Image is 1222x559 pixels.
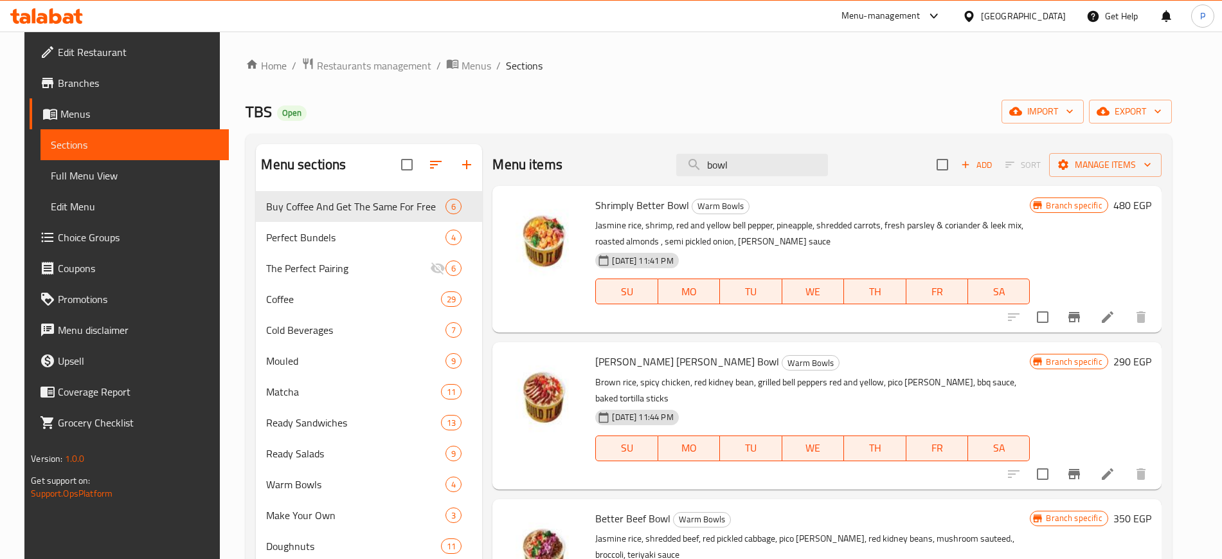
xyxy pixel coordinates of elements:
div: Ready Sandwiches13 [256,407,482,438]
a: Edit Menu [40,191,228,222]
span: TBS [246,97,272,126]
a: Edit Restaurant [30,37,228,68]
button: TU [720,435,782,461]
span: 29 [442,293,461,306]
nav: breadcrumb [246,57,1171,74]
span: [DATE] 11:41 PM [607,255,678,267]
span: TU [725,439,777,457]
a: Promotions [30,284,228,315]
h2: Menu items [492,155,562,174]
span: Get support on: [31,472,90,489]
a: Home [246,58,287,73]
span: Version: [31,450,62,467]
span: Select to update [1029,304,1056,331]
button: WE [782,435,844,461]
span: Warm Bowls [266,477,445,492]
button: FR [906,279,968,304]
button: delete [1126,302,1156,333]
span: Full Menu View [51,168,218,183]
span: Buy Coffee And Get The Same For Free [266,199,445,214]
span: Menus [60,106,218,122]
div: Ready Sandwiches [266,415,441,430]
li: / [436,58,441,73]
span: Edit Restaurant [58,44,218,60]
div: Warm Bowls4 [256,469,482,500]
span: Shrimply Better Bowl [595,196,689,215]
span: 4 [446,479,461,491]
div: Mouled [266,353,445,369]
span: Cold Beverages [266,322,445,338]
a: Menus [446,57,491,74]
a: Menus [30,98,228,129]
div: Buy Coffee And Get The Same For Free6 [256,191,482,222]
span: Menu disclaimer [58,322,218,338]
span: Choice Groups [58,230,218,245]
span: Sections [506,58,543,73]
span: 11 [442,386,461,398]
span: FR [912,439,963,457]
a: Upsell [30,345,228,376]
div: Coffee29 [256,284,482,315]
a: Sections [40,129,228,160]
span: Better Beef Bowl [595,509,670,528]
span: Manage items [1059,157,1151,173]
span: Perfect Bundels [266,230,445,245]
span: The Perfect Pairing [266,261,430,276]
span: 13 [442,417,461,429]
button: Manage items [1049,153,1162,177]
div: The Perfect Pairing6 [256,253,482,284]
h2: Menu sections [261,155,346,174]
span: [PERSON_NAME] [PERSON_NAME] Bowl [595,352,779,371]
div: items [441,415,462,430]
a: Menu disclaimer [30,315,228,345]
div: Open [277,105,307,121]
button: delete [1126,459,1156,490]
span: Sort sections [420,149,451,180]
div: [GEOGRAPHIC_DATA] [981,9,1066,23]
div: Menu-management [841,8,921,24]
span: SU [601,439,652,457]
span: Upsell [58,353,218,369]
span: TH [849,439,901,457]
button: FR [906,435,968,461]
span: Make Your Own [266,508,445,523]
button: TU [720,279,782,304]
div: items [445,322,462,338]
span: MO [663,439,715,457]
span: Open [277,107,307,118]
li: / [292,58,296,73]
span: FR [912,282,963,301]
span: Select all sections [393,151,420,178]
button: WE [782,279,844,304]
span: Add item [956,155,997,175]
button: SA [968,435,1030,461]
span: 9 [446,448,461,460]
a: Support.OpsPlatform [31,485,112,502]
span: Warm Bowls [782,356,839,371]
span: Warm Bowls [674,512,730,527]
span: Coffee [266,291,441,307]
span: MO [663,282,715,301]
img: Chicko De Gallo Bowl [503,353,585,435]
div: Matcha11 [256,376,482,407]
span: SU [601,282,652,301]
span: 1.0.0 [65,450,85,467]
span: P [1200,9,1205,23]
span: 7 [446,324,461,336]
button: Add [956,155,997,175]
span: Warm Bowls [692,199,749,214]
span: Matcha [266,384,441,399]
span: Doughnuts [266,538,441,554]
span: Branch specific [1041,356,1107,368]
div: Ready Salads [266,446,445,461]
div: Ready Salads9 [256,438,482,469]
div: items [445,230,462,245]
span: [DATE] 11:44 PM [607,411,678,423]
h6: 350 EGP [1113,509,1151,527]
span: SA [973,439,1025,457]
